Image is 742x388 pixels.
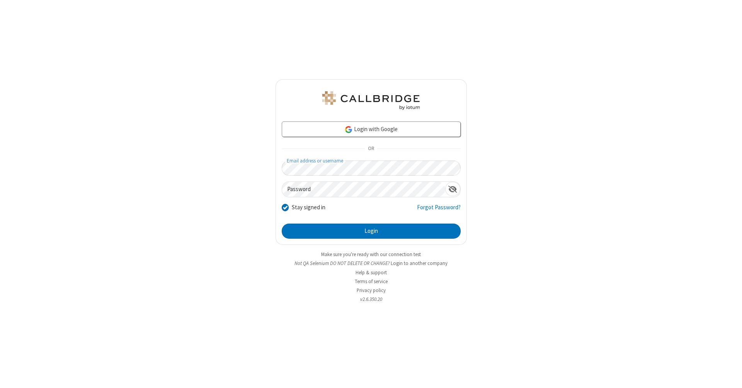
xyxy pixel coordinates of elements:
input: Email address or username [282,161,461,176]
a: Help & support [356,269,387,276]
a: Privacy policy [357,287,386,294]
a: Terms of service [355,278,388,285]
iframe: Chat [723,368,736,383]
button: Login to another company [391,260,448,267]
div: Show password [445,182,460,196]
a: Login with Google [282,121,461,137]
label: Stay signed in [292,203,325,212]
img: QA Selenium DO NOT DELETE OR CHANGE [321,91,421,110]
a: Forgot Password? [417,203,461,218]
img: google-icon.png [344,125,353,134]
input: Password [282,182,445,197]
a: Make sure you're ready with our connection test [321,251,421,258]
button: Login [282,224,461,239]
span: OR [365,144,377,154]
li: v2.6.350.20 [276,296,467,303]
li: Not QA Selenium DO NOT DELETE OR CHANGE? [276,260,467,267]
